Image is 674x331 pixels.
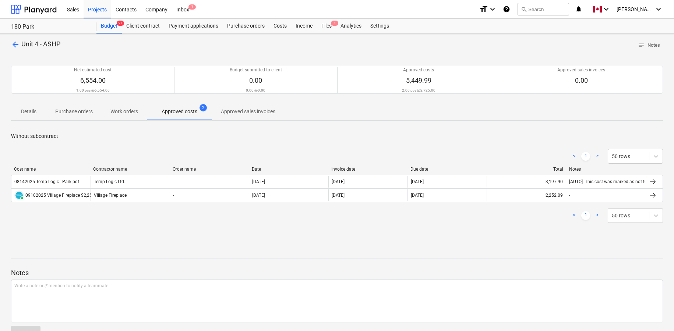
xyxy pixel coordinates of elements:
a: Next page [593,211,602,220]
img: xero.svg [15,192,23,199]
span: 0.00 [575,76,588,84]
div: 08142025 Temp Logic - Park.pdf [14,179,79,184]
i: Knowledge base [503,5,510,14]
p: Notes [11,268,663,277]
button: Search [518,3,569,15]
p: Budget submitted to client [230,67,282,73]
a: Previous page [569,211,578,220]
div: Date [252,167,325,172]
span: arrow_back [11,40,20,49]
span: 5,449.99 [406,76,431,84]
i: notifications [575,5,582,14]
a: Page 1 is your current page [581,211,590,220]
p: Purchase orders [55,108,93,115]
p: Approved sales invoices [221,108,275,115]
button: Notes [635,40,663,51]
p: Net estimated cost [74,67,112,73]
div: 09102025 Village Fireplace $2,252.09.pdf [25,193,109,198]
p: Approved sales invoices [557,67,605,73]
div: Total [490,167,563,172]
div: Notes [569,167,642,172]
span: Notes [638,41,660,50]
p: Work orders [110,108,138,115]
a: Income [291,19,317,33]
span: 0.00 [249,76,262,84]
span: 7 [188,4,196,10]
a: Previous page [569,152,578,161]
i: keyboard_arrow_down [488,5,497,14]
div: Cost name [14,167,87,172]
div: [DATE] [411,179,424,184]
div: - [173,179,174,184]
div: Order name [173,167,246,172]
p: Details [20,108,38,115]
a: Next page [593,152,602,161]
p: Approved costs [403,67,434,73]
div: 180 Park [11,23,88,31]
i: keyboard_arrow_down [654,5,663,14]
div: Village Fireplace [91,189,170,201]
div: Temp-Logic Ltd. [91,176,170,188]
div: Files [317,19,336,33]
div: [DATE] [411,193,424,198]
span: 6,554.00 [80,76,106,84]
a: Page 1 is your current page [581,152,590,161]
div: [DATE] [332,179,345,184]
div: Contractor name [93,167,166,172]
p: Without subcontract [11,132,663,140]
p: Approved costs [162,108,197,115]
a: Analytics [336,19,366,33]
span: 1 [331,21,338,26]
a: Client contract [122,19,164,33]
a: Payment applications [164,19,223,33]
iframe: Chat Widget [637,296,674,331]
p: 0.00 @ 0.00 [246,88,265,93]
span: 9+ [117,21,124,26]
div: - [173,193,174,198]
i: format_size [479,5,488,14]
div: Invoice date [331,167,405,172]
div: 2,252.09 [487,189,566,201]
a: Costs [269,19,291,33]
div: [DATE] [252,193,265,198]
p: 1.00 pcs @ 6,554.00 [76,88,110,93]
i: keyboard_arrow_down [602,5,611,14]
a: Purchase orders [223,19,269,33]
div: Budget [96,19,122,33]
span: [PERSON_NAME] [617,6,653,12]
a: Files1 [317,19,336,33]
div: [DATE] [332,193,345,198]
div: 3,197.90 [487,176,566,188]
span: Unit 4 - ASHP [21,40,60,48]
div: - [569,193,570,198]
span: notes [638,42,645,49]
p: 2.00 pcs @ 2,725.00 [402,88,435,93]
span: 2 [200,104,207,111]
a: Budget9+ [96,19,122,33]
div: [DATE] [252,179,265,184]
div: Due date [410,167,484,172]
div: Invoice has been synced with Xero and its status is currently PAID [14,191,24,200]
span: search [521,6,527,12]
a: Settings [366,19,394,33]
